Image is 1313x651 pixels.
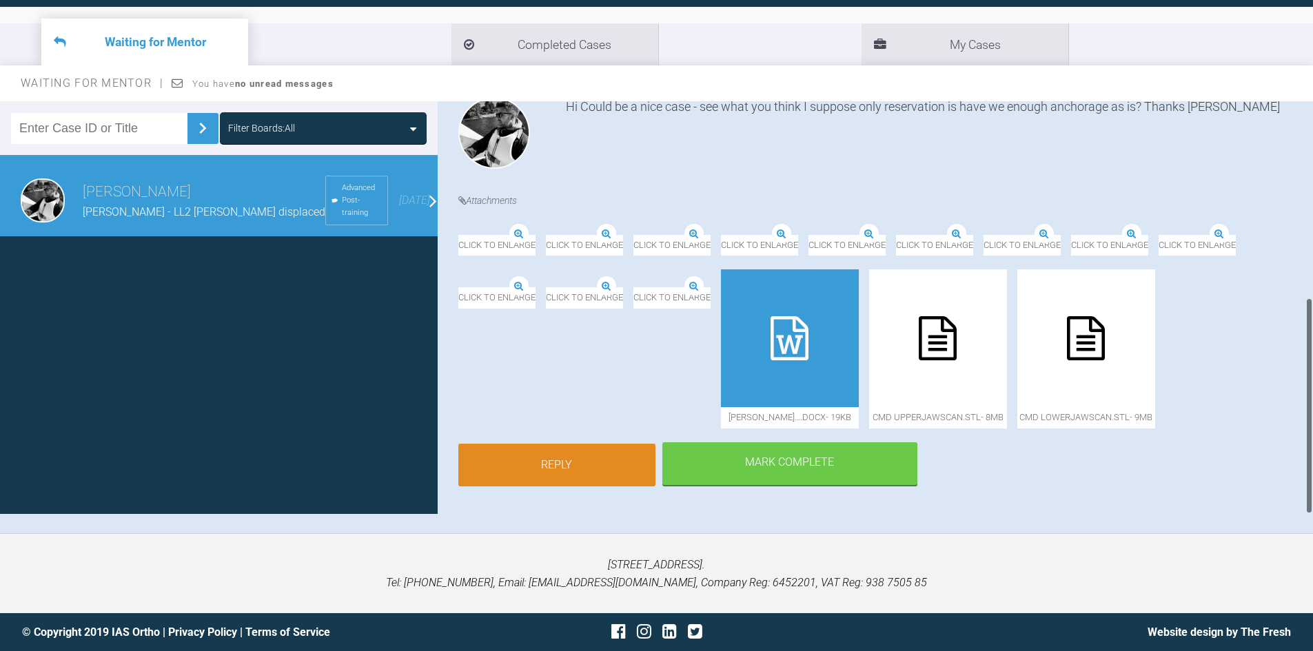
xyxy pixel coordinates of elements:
[721,235,798,256] span: Click to enlarge
[11,113,187,144] input: Enter Case ID or Title
[1159,235,1236,256] span: Click to enlarge
[245,626,330,639] a: Terms of Service
[22,556,1291,591] p: [STREET_ADDRESS]. Tel: [PHONE_NUMBER], Email: [EMAIL_ADDRESS][DOMAIN_NAME], Company Reg: 6452201,...
[546,235,623,256] span: Click to enlarge
[192,79,334,89] span: You have
[633,287,711,309] span: Click to enlarge
[896,235,973,256] span: Click to enlarge
[235,79,334,89] strong: no unread messages
[984,235,1061,256] span: Click to enlarge
[808,235,886,256] span: Click to enlarge
[342,182,382,219] span: Advanced Post-training
[869,407,1007,428] span: cmd UpperJawScan.stl - 8MB
[41,19,248,65] li: Waiting for Mentor
[458,193,1303,208] h4: Attachments
[83,180,325,204] h3: [PERSON_NAME]
[1071,235,1148,256] span: Click to enlarge
[458,287,536,309] span: Click to enlarge
[458,235,536,256] span: Click to enlarge
[546,287,623,309] span: Click to enlarge
[21,178,65,223] img: David Birkin
[862,23,1068,65] li: My Cases
[566,97,1303,174] div: Hi Could be a nice case - see what you think I suppose only reservation is have we enough anchora...
[721,407,859,428] span: [PERSON_NAME]….docx - 19KB
[633,235,711,256] span: Click to enlarge
[451,23,658,65] li: Completed Cases
[458,444,655,486] a: Reply
[22,623,445,641] div: © Copyright 2019 IAS Ortho | |
[399,194,430,207] span: [DATE]
[83,205,325,218] span: [PERSON_NAME] - LL2 [PERSON_NAME] displaced
[21,76,163,90] span: Waiting for Mentor
[228,121,295,136] div: Filter Boards: All
[192,117,214,139] img: chevronRight.28bd32b0.svg
[168,626,237,639] a: Privacy Policy
[1148,626,1291,639] a: Website design by The Fresh
[458,97,530,169] img: David Birkin
[662,442,917,485] div: Mark Complete
[1017,407,1155,428] span: cmd LowerJawScan.stl - 9MB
